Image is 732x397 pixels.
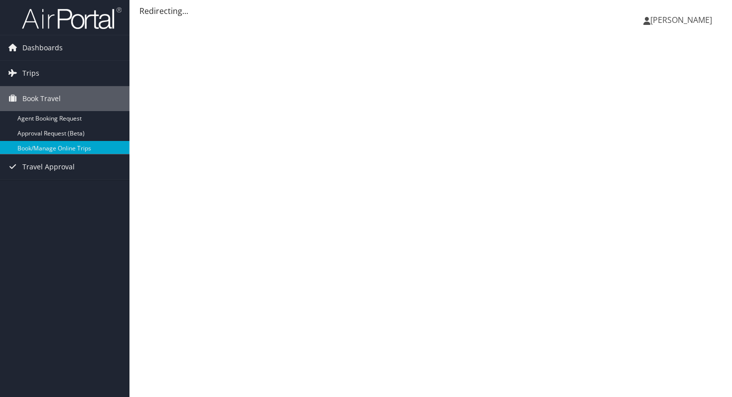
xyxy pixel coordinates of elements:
div: Redirecting... [139,5,722,17]
span: [PERSON_NAME] [650,14,712,25]
span: Book Travel [22,86,61,111]
span: Trips [22,61,39,86]
span: Dashboards [22,35,63,60]
span: Travel Approval [22,154,75,179]
a: [PERSON_NAME] [643,5,722,35]
img: airportal-logo.png [22,6,122,30]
